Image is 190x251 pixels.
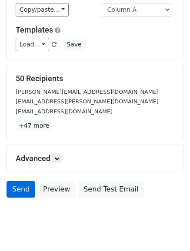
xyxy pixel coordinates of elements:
[16,74,174,83] h5: 50 Recipients
[16,154,174,163] h5: Advanced
[16,25,53,34] a: Templates
[16,120,52,131] a: +47 more
[16,98,159,105] small: [EMAIL_ADDRESS][PERSON_NAME][DOMAIN_NAME]
[147,209,190,251] iframe: Chat Widget
[16,108,113,115] small: [EMAIL_ADDRESS][DOMAIN_NAME]
[16,3,69,17] a: Copy/paste...
[78,181,144,198] a: Send Test Email
[37,181,76,198] a: Preview
[16,89,159,95] small: [PERSON_NAME][EMAIL_ADDRESS][DOMAIN_NAME]
[7,181,35,198] a: Send
[63,38,85,51] button: Save
[16,38,49,51] a: Load...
